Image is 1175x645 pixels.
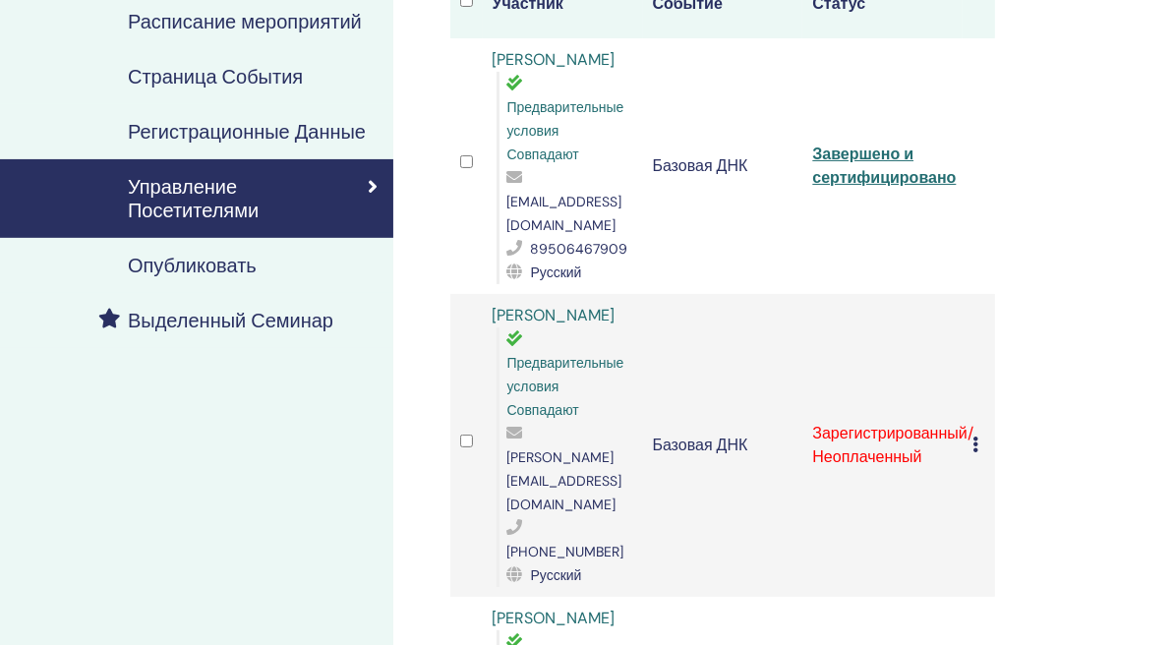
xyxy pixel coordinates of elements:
[128,64,303,89] ya-tr-span: Страница События
[812,144,956,188] a: Завершено и сертифицировано
[507,354,624,419] span: Предварительные условия Совпадают
[531,240,628,258] span: 89506467909
[493,305,616,325] a: [PERSON_NAME]
[128,174,259,223] ya-tr-span: Управление Посетителями
[128,253,257,278] ya-tr-span: Опубликовать
[493,608,616,628] a: [PERSON_NAME]
[507,543,624,560] span: [PHONE_NUMBER]
[128,119,366,145] ya-tr-span: Регистрационные Данные
[653,435,748,455] ya-tr-span: Базовая ДНК
[507,98,624,163] ya-tr-span: Предварительные условия Совпадают
[128,308,333,333] ya-tr-span: Выделенный Семинар
[507,193,622,234] ya-tr-span: [EMAIL_ADDRESS][DOMAIN_NAME]
[531,264,582,281] ya-tr-span: Русский
[653,155,748,176] ya-tr-span: Базовая ДНК
[128,9,362,34] ya-tr-span: Расписание мероприятий
[531,566,582,584] span: Русский
[507,448,622,513] ya-tr-span: [PERSON_NAME][EMAIL_ADDRESS][DOMAIN_NAME]
[493,49,616,70] a: [PERSON_NAME]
